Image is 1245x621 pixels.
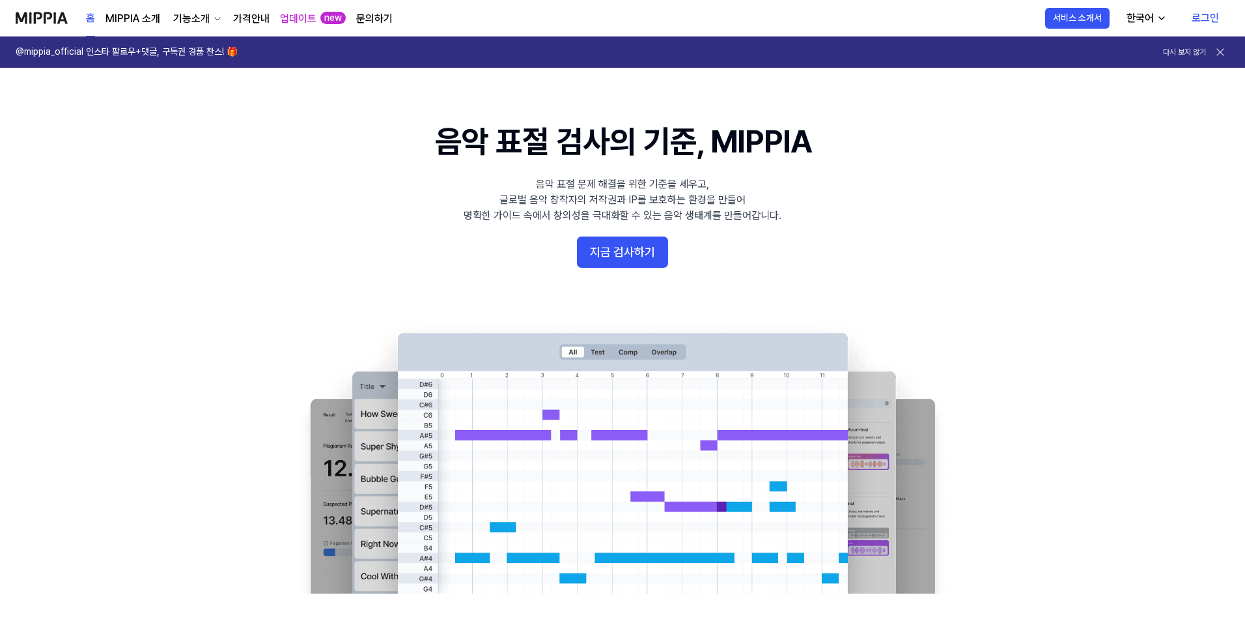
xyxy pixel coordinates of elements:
a: 홈 [86,1,95,36]
div: 한국어 [1124,10,1156,26]
button: 기능소개 [171,11,223,27]
button: 다시 보지 않기 [1163,47,1206,58]
h1: 음악 표절 검사의 기준, MIPPIA [435,120,811,164]
a: 가격안내 [233,11,270,27]
button: 지금 검사하기 [577,237,668,268]
a: 문의하기 [356,11,393,27]
div: 기능소개 [171,11,212,27]
h1: @mippia_official 인스타 팔로우+댓글, 구독권 경품 찬스! 🎁 [16,46,238,59]
button: 한국어 [1116,5,1175,31]
div: 음악 표절 문제 해결을 위한 기준을 세우고, 글로벌 음악 창작자의 저작권과 IP를 보호하는 환경을 만들어 명확한 가이드 속에서 창의성을 극대화할 수 있는 음악 생태계를 만들어... [464,177,781,224]
a: MIPPIA 소개 [105,11,160,27]
a: 업데이트 [280,11,316,27]
img: main Image [284,320,961,594]
button: 서비스 소개서 [1045,8,1110,29]
div: new [320,12,346,25]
